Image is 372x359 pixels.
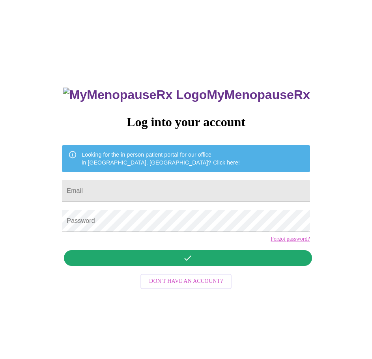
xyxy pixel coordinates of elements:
div: Looking for the in person patient portal for our office in [GEOGRAPHIC_DATA], [GEOGRAPHIC_DATA]? [82,148,240,170]
span: Don't have an account? [149,277,223,286]
a: Forgot password? [271,236,310,242]
a: Don't have an account? [138,277,234,284]
h3: Log into your account [62,115,310,129]
img: MyMenopauseRx Logo [63,88,207,102]
button: Don't have an account? [140,274,232,289]
a: Click here! [213,159,240,166]
h3: MyMenopauseRx [63,88,310,102]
